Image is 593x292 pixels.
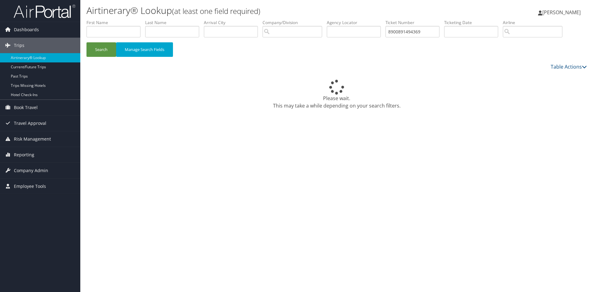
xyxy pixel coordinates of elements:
[86,4,420,17] h1: Airtinerary® Lookup
[444,19,503,26] label: Ticketing Date
[145,19,204,26] label: Last Name
[116,42,173,57] button: Manage Search Fields
[14,4,75,19] img: airportal-logo.png
[542,9,581,16] span: [PERSON_NAME]
[86,80,587,109] div: Please wait. This may take a while depending on your search filters.
[385,19,444,26] label: Ticket Number
[86,42,116,57] button: Search
[263,19,327,26] label: Company/Division
[14,163,48,178] span: Company Admin
[14,100,38,115] span: Book Travel
[14,179,46,194] span: Employee Tools
[327,19,385,26] label: Agency Locator
[538,3,587,22] a: [PERSON_NAME]
[14,147,34,163] span: Reporting
[14,116,46,131] span: Travel Approval
[204,19,263,26] label: Arrival City
[551,63,587,70] a: Table Actions
[503,19,567,26] label: Airline
[14,131,51,147] span: Risk Management
[14,38,24,53] span: Trips
[86,19,145,26] label: First Name
[172,6,260,16] small: (at least one field required)
[14,22,39,37] span: Dashboards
